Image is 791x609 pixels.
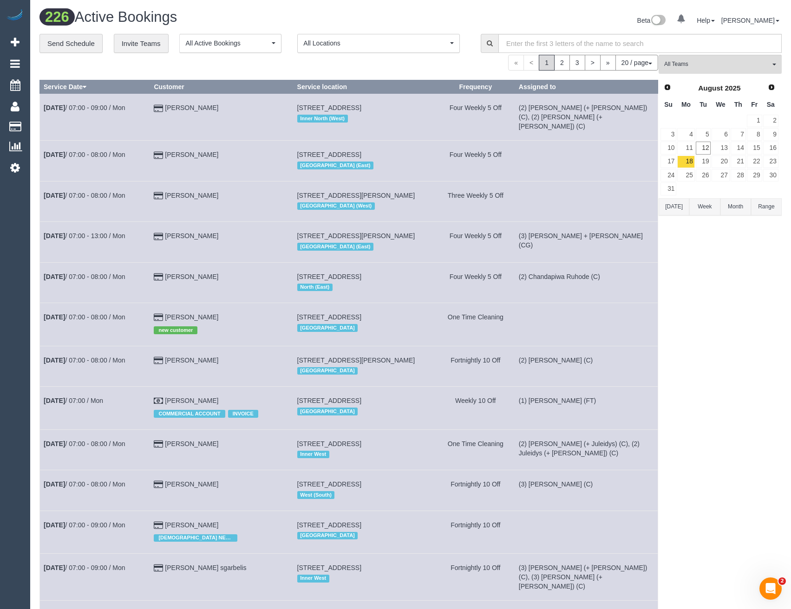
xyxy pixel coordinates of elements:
[44,273,65,280] b: [DATE]
[712,155,729,168] a: 20
[763,115,778,127] a: 2
[699,101,707,108] span: Tuesday
[40,470,150,511] td: Schedule date
[436,94,515,141] td: Frequency
[44,440,65,447] b: [DATE]
[677,128,694,141] a: 4
[44,440,125,447] a: [DATE]/ 07:00 - 08:00 / Mon
[731,169,746,181] a: 28
[297,192,415,199] span: [STREET_ADDRESS][PERSON_NAME]
[716,101,726,108] span: Wednesday
[659,55,782,69] ol: All Teams
[297,104,361,111] span: [STREET_ADDRESS]
[44,564,65,571] b: [DATE]
[515,80,658,94] th: Assigned to
[436,429,515,470] td: Frequency
[436,554,515,601] td: Frequency
[759,577,782,600] iframe: Intercom live chat
[154,522,163,529] i: Credit Card Payment
[165,273,218,280] a: [PERSON_NAME]
[650,15,666,27] img: New interface
[436,387,515,429] td: Frequency
[677,155,694,168] a: 18
[40,303,150,346] td: Schedule date
[696,142,711,154] a: 12
[721,17,779,24] a: [PERSON_NAME]
[696,155,711,168] a: 19
[297,491,335,499] span: West (South)
[44,151,125,158] a: [DATE]/ 07:00 - 08:00 / Mon
[150,346,293,386] td: Customer
[150,303,293,346] td: Customer
[763,169,778,181] a: 30
[297,273,361,280] span: [STREET_ADDRESS]
[660,155,676,168] a: 17
[293,141,436,181] td: Service location
[689,198,720,215] button: Week
[150,387,293,429] td: Customer
[228,410,258,417] span: INVOICE
[297,284,333,291] span: North (East)
[44,192,125,199] a: [DATE]/ 07:00 - 08:00 / Mon
[44,564,125,571] a: [DATE]/ 07:00 - 09:00 / Mon
[297,532,358,539] span: [GEOGRAPHIC_DATA]
[747,142,762,154] a: 15
[297,356,415,364] span: [STREET_ADDRESS][PERSON_NAME]
[40,346,150,386] td: Schedule date
[154,481,163,488] i: Credit Card Payment
[44,232,125,240] a: [DATE]/ 07:00 - 13:00 / Mon
[150,80,293,94] th: Customer
[554,55,570,71] a: 2
[150,262,293,303] td: Customer
[6,9,24,22] img: Automaid Logo
[297,112,432,124] div: Location
[436,262,515,303] td: Frequency
[154,274,163,280] i: Credit Card Payment
[293,470,436,511] td: Service location
[293,387,436,429] td: Service location
[712,169,729,181] a: 27
[293,181,436,221] td: Service location
[297,572,432,584] div: Location
[44,356,125,364] a: [DATE]/ 07:00 - 08:00 / Mon
[297,408,358,415] span: [GEOGRAPHIC_DATA]
[40,94,150,141] td: Schedule date
[297,240,432,253] div: Location
[165,151,218,158] a: [PERSON_NAME]
[150,470,293,511] td: Customer
[696,128,711,141] a: 5
[515,429,658,470] td: Assigned to
[44,480,125,488] a: [DATE]/ 07:00 - 08:00 / Mon
[297,397,361,404] span: [STREET_ADDRESS]
[297,322,432,334] div: Location
[44,104,65,111] b: [DATE]
[768,84,775,91] span: Next
[40,80,150,94] th: Service Date
[150,429,293,470] td: Customer
[154,534,237,542] span: [DEMOGRAPHIC_DATA] NEEDED
[515,346,658,386] td: Assigned to
[751,101,758,108] span: Friday
[523,55,539,71] span: <
[297,365,432,377] div: Location
[778,577,786,585] span: 2
[297,530,432,542] div: Location
[747,128,762,141] a: 8
[660,142,676,154] a: 10
[765,81,778,94] a: Next
[747,155,762,168] a: 22
[600,55,616,71] a: »
[150,94,293,141] td: Customer
[40,511,150,553] td: Schedule date
[297,451,329,458] span: Inner West
[44,480,65,488] b: [DATE]
[40,181,150,221] td: Schedule date
[44,151,65,158] b: [DATE]
[664,101,673,108] span: Sunday
[637,17,666,24] a: Beta
[664,84,671,91] span: Prev
[293,303,436,346] td: Service location
[40,387,150,429] td: Schedule date
[154,565,163,571] i: Credit Card Payment
[293,222,436,262] td: Service location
